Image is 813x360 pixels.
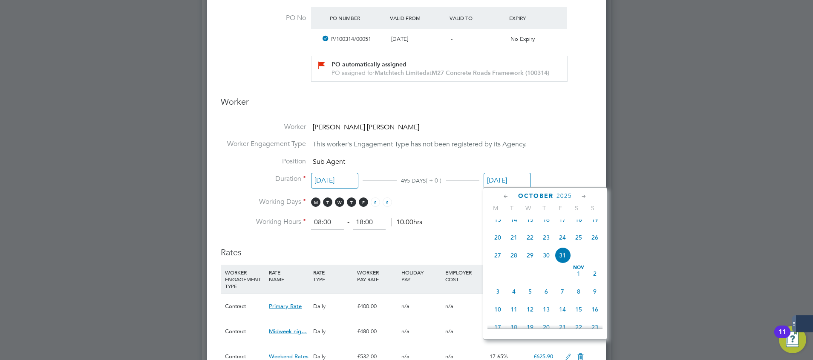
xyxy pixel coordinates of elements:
div: Daily [311,294,355,319]
span: 26 [587,229,603,246]
span: Primary Rate [269,303,302,310]
div: HOLIDAY PAY [399,265,443,287]
span: 20 [490,229,506,246]
span: 9 [587,283,603,300]
span: 31 [554,247,571,263]
span: 5 [522,283,538,300]
span: W [335,197,344,207]
label: Worker [221,123,306,131]
span: 22 [522,229,538,246]
span: n/a [445,353,453,360]
span: 25 [571,229,587,246]
span: n/a [445,303,453,310]
span: 15 [571,301,587,317]
div: Expiry [507,10,567,26]
span: Nov [571,266,587,270]
span: 21 [506,229,522,246]
span: ( + 0 ) [426,177,441,184]
span: 8 [571,283,587,300]
span: n/a [401,353,409,360]
div: Contract [223,319,267,344]
input: Select one [311,173,358,189]
span: 17 [554,211,571,228]
span: S [585,204,601,212]
div: No Expiry [507,32,567,46]
span: 21 [554,319,571,335]
span: [PERSON_NAME] [PERSON_NAME] [313,123,419,131]
span: 27 [490,247,506,263]
span: 13 [490,211,506,228]
span: 1 [571,266,587,282]
span: T [504,204,520,212]
div: [DATE] [388,32,447,46]
div: P/100314/00051 [328,32,387,46]
div: - [447,32,507,46]
span: 17.65% [490,353,508,360]
span: Sub Agent [313,157,345,166]
div: WORKER PAY RATE [355,265,399,287]
b: PO automatically assigned [332,61,406,68]
span: 14 [554,301,571,317]
span: 22 [571,319,587,335]
span: 30 [538,247,554,263]
div: £400.00 [355,294,399,319]
span: 14 [506,211,522,228]
div: WORKER ENGAGEMENT TYPE [223,265,267,294]
span: 13 [538,301,554,317]
span: 24 [554,229,571,246]
h3: Rates [221,238,592,258]
span: 2 [587,266,603,282]
div: EMPLOYER COST [443,265,487,287]
span: Weekend Rates [269,353,308,360]
div: RATE NAME [267,265,311,287]
span: 28 [506,247,522,263]
span: 11 [506,301,522,317]
span: 23 [587,319,603,335]
label: Position [221,157,306,166]
span: 6 [538,283,554,300]
span: 20 [538,319,554,335]
label: Worker Engagement Type [221,140,306,149]
b: Matchtech Limited [375,69,427,77]
label: Working Days [221,197,306,206]
div: Valid From [388,10,447,26]
h3: Worker [221,96,592,114]
span: F [359,197,368,207]
span: S [371,197,380,207]
span: 10 [490,301,506,317]
span: S [383,197,392,207]
span: October [518,192,554,200]
span: 10.00hrs [392,218,422,226]
label: Duration [221,174,306,183]
span: S [568,204,585,212]
span: 7 [554,283,571,300]
span: n/a [401,303,409,310]
span: Midweek nig… [269,328,307,335]
span: T [323,197,332,207]
input: 17:00 [353,215,386,230]
span: 29 [522,247,538,263]
div: Valid To [447,10,507,26]
span: 15 [522,211,538,228]
div: 11 [778,332,786,343]
span: 12 [522,301,538,317]
span: ‐ [346,218,351,226]
span: F [552,204,568,212]
span: 495 DAYS [401,177,426,184]
span: 23 [538,229,554,246]
span: This worker's Engagement Type has not been registered by its Agency. [313,140,527,149]
div: PO Number [328,10,387,26]
button: Open Resource Center, 11 new notifications [779,326,806,353]
input: 08:00 [311,215,344,230]
span: n/a [401,328,409,335]
span: 4 [506,283,522,300]
div: £480.00 [355,319,399,344]
div: PO assigned for at [332,69,556,77]
span: M [311,197,320,207]
span: T [536,204,552,212]
span: 2025 [556,192,572,200]
label: PO No [221,14,306,23]
span: 19 [587,211,603,228]
span: 16 [538,211,554,228]
span: 18 [506,319,522,335]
